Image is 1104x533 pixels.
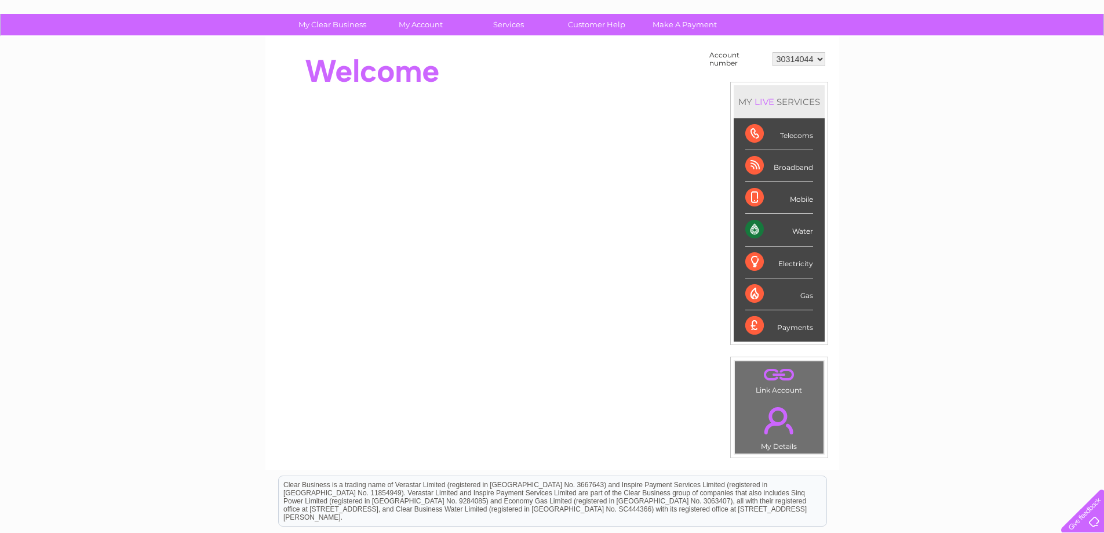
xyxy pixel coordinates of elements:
div: Water [745,214,813,246]
a: Log out [1066,49,1093,58]
div: Clear Business is a trading name of Verastar Limited (registered in [GEOGRAPHIC_DATA] No. 3667643... [279,6,826,56]
a: . [738,400,821,441]
a: Contact [1027,49,1055,58]
div: Electricity [745,246,813,278]
a: Telecoms [961,49,996,58]
div: Telecoms [745,118,813,150]
div: LIVE [752,96,777,107]
a: Blog [1003,49,1020,58]
a: Energy [929,49,954,58]
a: Services [461,14,556,35]
a: . [738,364,821,385]
a: 0333 014 3131 [886,6,965,20]
div: MY SERVICES [734,85,825,118]
a: Make A Payment [637,14,733,35]
div: Broadband [745,150,813,182]
td: Account number [706,48,770,70]
img: logo.png [39,30,98,66]
a: My Clear Business [285,14,380,35]
a: Customer Help [549,14,644,35]
div: Payments [745,310,813,342]
a: Water [900,49,922,58]
div: Mobile [745,182,813,214]
div: Gas [745,278,813,310]
a: My Account [373,14,468,35]
td: Link Account [734,361,824,397]
td: My Details [734,397,824,454]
